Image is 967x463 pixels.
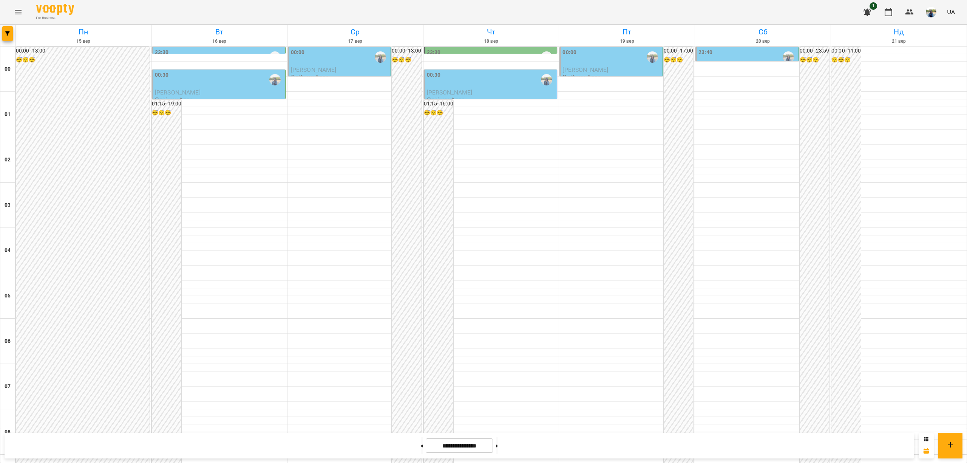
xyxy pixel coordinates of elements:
[16,56,150,64] h6: 😴😴😴
[155,89,201,96] span: [PERSON_NAME]
[832,26,965,38] h6: Нд
[541,51,552,63] img: Олійник Алла
[800,56,829,64] h6: 😴😴😴
[425,26,558,38] h6: Чт
[16,47,150,55] h6: 00:00 - 13:00
[36,4,74,15] img: Voopty Logo
[926,7,936,17] img: 79bf113477beb734b35379532aeced2e.jpg
[155,71,169,79] label: 00:30
[5,201,11,209] h6: 03
[427,71,441,79] label: 00:30
[5,428,11,436] h6: 08
[698,48,712,57] label: 23:40
[289,26,422,38] h6: Ср
[832,38,965,45] h6: 21 вер
[562,74,601,80] p: Олійник Алла
[392,56,421,64] h6: 😴😴😴
[947,8,955,16] span: UA
[560,26,694,38] h6: Пт
[831,56,861,64] h6: 😴😴😴
[9,3,27,21] button: Menu
[5,382,11,391] h6: 07
[664,56,693,64] h6: 😴😴😴
[664,47,693,55] h6: 00:00 - 17:00
[289,38,422,45] h6: 17 вер
[17,26,150,38] h6: Пн
[392,47,421,55] h6: 00:00 - 13:00
[427,89,473,96] span: [PERSON_NAME]
[291,66,337,73] span: [PERSON_NAME]
[5,337,11,345] h6: 06
[427,96,465,103] p: Олійник Алла
[831,47,861,55] h6: 00:00 - 11:00
[5,156,11,164] h6: 02
[152,109,181,117] h6: 😴😴😴
[36,15,74,20] span: For Business
[269,74,281,85] img: Олійник Алла
[152,100,181,108] h6: 01:15 - 19:00
[17,38,150,45] h6: 15 вер
[5,65,11,73] h6: 00
[153,26,286,38] h6: Вт
[424,100,453,108] h6: 01:15 - 16:00
[5,292,11,300] h6: 05
[424,109,453,117] h6: 😴😴😴
[560,38,694,45] h6: 19 вер
[155,48,169,57] label: 23:30
[5,246,11,255] h6: 04
[541,74,552,85] img: Олійник Алла
[291,74,329,80] p: Олійник Алла
[5,110,11,119] h6: 01
[269,51,281,63] img: Олійник Алла
[783,51,794,63] img: Олійник Алла
[375,51,386,63] img: Олійник Алла
[562,66,608,73] span: [PERSON_NAME]
[696,38,830,45] h6: 20 вер
[870,2,877,10] span: 1
[427,48,441,57] label: 23:30
[944,5,958,19] button: UA
[155,96,193,103] p: Олійник Алла
[800,47,829,55] h6: 00:00 - 23:59
[153,38,286,45] h6: 16 вер
[647,51,658,63] img: Олійник Алла
[562,48,576,57] label: 00:00
[696,26,830,38] h6: Сб
[291,48,305,57] label: 00:00
[425,38,558,45] h6: 18 вер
